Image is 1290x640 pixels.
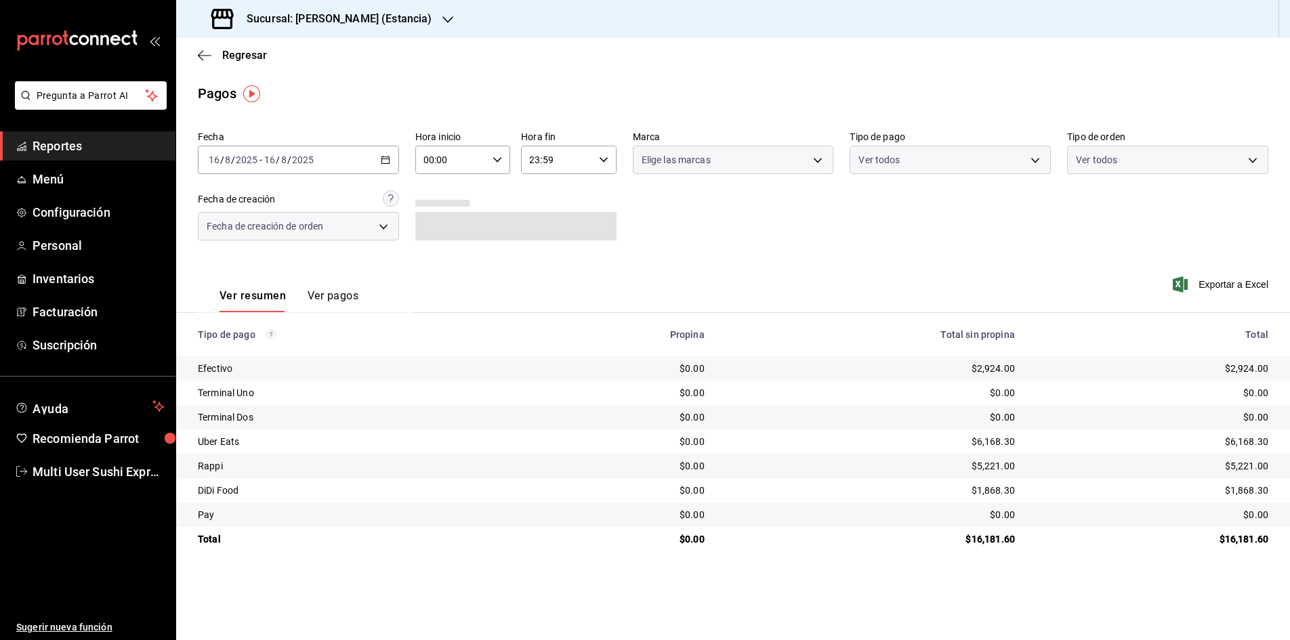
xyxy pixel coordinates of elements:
[198,49,267,62] button: Regresar
[33,336,165,354] span: Suscripción
[850,132,1051,142] label: Tipo de pago
[1037,459,1268,473] div: $5,221.00
[264,154,276,165] input: --
[33,137,165,155] span: Reportes
[287,154,291,165] span: /
[544,362,705,375] div: $0.00
[291,154,314,165] input: ----
[280,154,287,165] input: --
[1175,276,1268,293] button: Exportar a Excel
[1037,362,1268,375] div: $2,924.00
[1037,386,1268,400] div: $0.00
[220,289,358,312] div: navigation tabs
[33,270,165,288] span: Inventarios
[544,532,705,546] div: $0.00
[198,435,522,448] div: Uber Eats
[208,154,220,165] input: --
[726,532,1015,546] div: $16,181.60
[33,303,165,321] span: Facturación
[198,329,522,340] div: Tipo de pago
[726,410,1015,424] div: $0.00
[544,386,705,400] div: $0.00
[1037,435,1268,448] div: $6,168.30
[642,153,711,167] span: Elige las marcas
[726,329,1015,340] div: Total sin propina
[1037,508,1268,521] div: $0.00
[1037,484,1268,497] div: $1,868.30
[9,98,167,112] a: Pregunta a Parrot AI
[544,329,705,340] div: Propina
[222,49,267,62] span: Regresar
[224,154,231,165] input: --
[198,459,522,473] div: Rappi
[198,484,522,497] div: DiDi Food
[33,170,165,188] span: Menú
[544,410,705,424] div: $0.00
[726,484,1015,497] div: $1,868.30
[198,132,399,142] label: Fecha
[198,410,522,424] div: Terminal Dos
[33,429,165,448] span: Recomienda Parrot
[231,154,235,165] span: /
[308,289,358,312] button: Ver pagos
[198,83,236,104] div: Pagos
[544,459,705,473] div: $0.00
[1037,329,1268,340] div: Total
[198,508,522,521] div: Pay
[33,203,165,221] span: Configuración
[37,89,146,103] span: Pregunta a Parrot AI
[544,484,705,497] div: $0.00
[544,508,705,521] div: $0.00
[198,386,522,400] div: Terminal Uno
[198,362,522,375] div: Efectivo
[198,192,275,207] div: Fecha de creación
[207,219,323,233] span: Fecha de creación de orden
[243,85,260,102] img: Tooltip marker
[236,11,432,27] h3: Sucursal: [PERSON_NAME] (Estancia)
[33,463,165,481] span: Multi User Sushi Express
[259,154,262,165] span: -
[15,81,167,110] button: Pregunta a Parrot AI
[726,508,1015,521] div: $0.00
[544,435,705,448] div: $0.00
[633,132,834,142] label: Marca
[220,289,286,312] button: Ver resumen
[198,532,522,546] div: Total
[149,35,160,46] button: open_drawer_menu
[220,154,224,165] span: /
[1067,132,1268,142] label: Tipo de orden
[726,386,1015,400] div: $0.00
[1076,153,1117,167] span: Ver todos
[33,398,147,414] span: Ayuda
[235,154,258,165] input: ----
[726,435,1015,448] div: $6,168.30
[276,154,280,165] span: /
[726,362,1015,375] div: $2,924.00
[16,620,165,635] span: Sugerir nueva función
[858,153,900,167] span: Ver todos
[266,330,276,339] svg: Los pagos realizados con Pay y otras terminales son montos brutos.
[33,236,165,255] span: Personal
[1037,532,1268,546] div: $16,181.60
[521,132,616,142] label: Hora fin
[726,459,1015,473] div: $5,221.00
[1037,410,1268,424] div: $0.00
[415,132,510,142] label: Hora inicio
